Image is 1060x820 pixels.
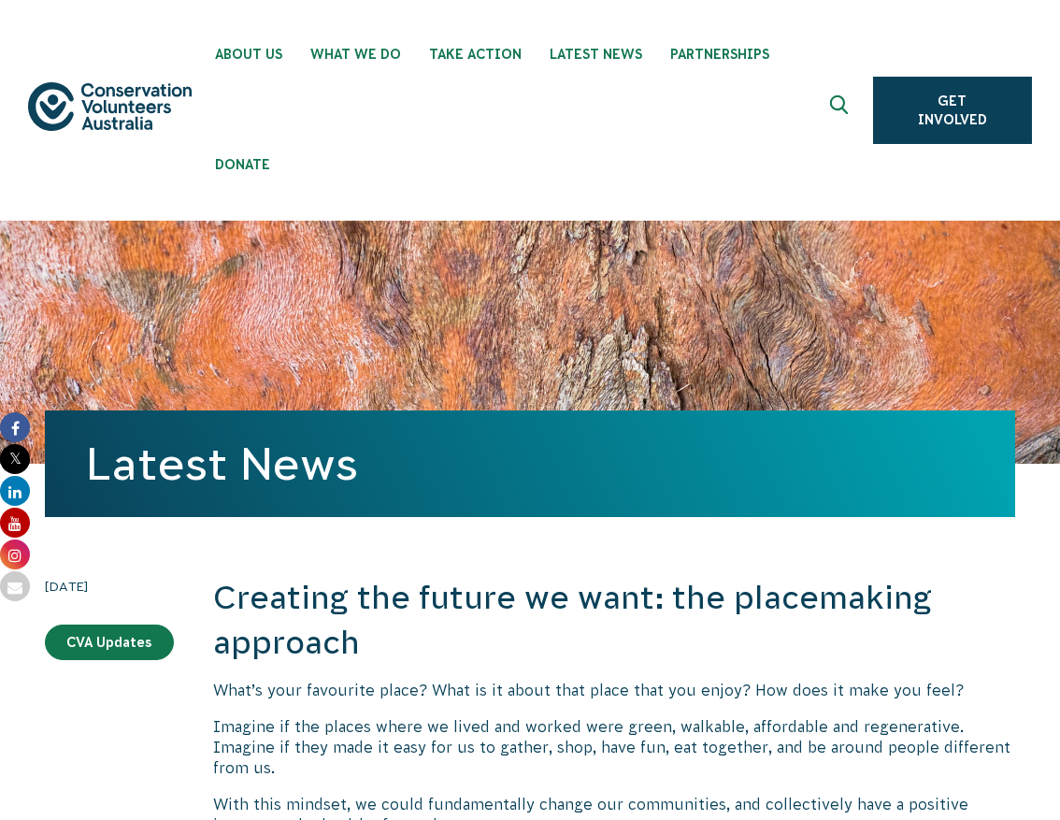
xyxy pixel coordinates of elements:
[213,718,1010,777] span: Imagine if the places where we lived and worked were green, walkable, affordable and regenerative...
[829,95,852,125] span: Expand search box
[45,576,174,597] time: [DATE]
[550,47,642,62] span: Latest News
[215,157,270,172] span: Donate
[213,682,964,698] span: What’s your favourite place? What is it about that place that you enjoy? How does it make you feel?
[310,47,401,62] span: What We Do
[819,88,864,133] button: Expand search box Close search box
[215,47,282,62] span: About Us
[213,576,1015,665] h2: Creating the future we want: the placemaking approach
[28,82,192,130] img: logo.svg
[86,439,358,489] a: Latest News
[45,625,174,660] a: CVA Updates
[873,77,1032,144] a: Get Involved
[429,47,522,62] span: Take Action
[670,47,769,62] span: Partnerships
